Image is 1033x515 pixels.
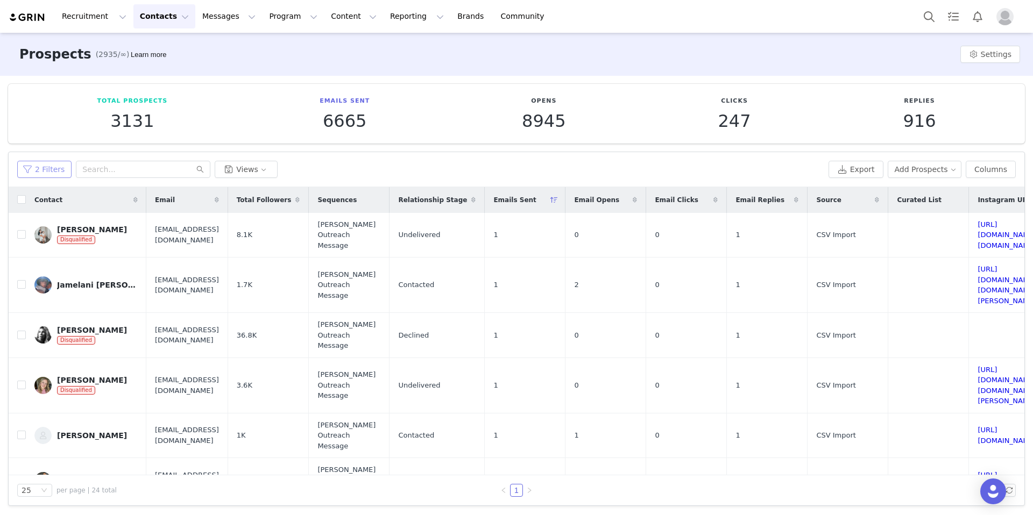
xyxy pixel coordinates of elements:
span: 36.8K [237,330,257,341]
span: [PERSON_NAME] Outreach Message [317,319,380,351]
span: 3.6K [237,380,252,391]
img: placeholder-profile.jpg [996,8,1014,25]
h3: Prospects [19,45,91,64]
button: 2 Filters [17,161,72,178]
span: CSV Import [816,380,856,391]
div: Open Intercom Messenger [980,478,1006,504]
button: Add Prospects [888,161,962,178]
button: Search [917,4,941,28]
span: Email Opens [574,195,619,205]
div: [PERSON_NAME] [57,326,127,334]
a: Jamelani [PERSON_NAME] [34,276,138,294]
span: Relationship Stage [398,195,467,205]
button: Export [829,161,883,178]
p: 6665 [320,111,370,131]
span: Total Followers [237,195,292,205]
i: icon: search [196,166,204,173]
a: [PERSON_NAME]Disqualified [34,225,138,245]
span: [EMAIL_ADDRESS][DOMAIN_NAME] [155,325,219,346]
span: 0 [655,280,659,290]
img: a9baec54-1809-4a66-a4be-dd2ef9715ba5--s.jpg [34,427,52,444]
span: [PERSON_NAME] Outreach Message [317,219,380,251]
span: Contact [34,195,62,205]
span: 0 [655,380,659,391]
span: [PERSON_NAME] Outreach Message [317,420,380,452]
span: Disqualified [57,235,95,244]
img: grin logo [9,12,46,23]
span: [EMAIL_ADDRESS][DOMAIN_NAME] [155,224,219,245]
i: icon: down [41,487,47,495]
span: Contacted [398,430,434,441]
a: [PERSON_NAME]Disqualified [34,376,138,395]
span: 1 [493,230,498,240]
span: CSV Import [816,430,856,441]
span: [EMAIL_ADDRESS][DOMAIN_NAME] [155,275,219,296]
span: Sequences [317,195,357,205]
span: 0 [655,330,659,341]
span: 1 [493,330,498,341]
i: icon: left [500,487,507,493]
span: Emails Sent [493,195,536,205]
div: [PERSON_NAME] [57,225,127,234]
span: Undelivered [398,230,440,240]
span: Curated List [897,195,942,205]
img: 3928bf9a-d50f-4c74-8d94-f8a6b18e6f34.jpg [34,276,52,294]
div: Tooltip anchor [129,49,168,60]
span: CSV Import [816,330,856,341]
button: Content [324,4,383,28]
span: 1 [574,430,578,441]
span: Email [155,195,175,205]
button: Messages [196,4,262,28]
div: 25 [22,484,31,496]
span: 0 [655,230,659,240]
span: Instagram URL [978,195,1031,205]
span: 8.1K [237,230,252,240]
li: Next Page [523,484,536,497]
a: Sindhu [34,472,138,489]
span: 1 [735,430,740,441]
p: Opens [522,97,565,106]
span: 1 [735,280,740,290]
input: Search... [76,161,210,178]
p: Emails Sent [320,97,370,106]
li: 1 [510,484,523,497]
a: 1 [511,484,522,496]
span: [EMAIL_ADDRESS][DOMAIN_NAME] [155,375,219,396]
span: 1K [237,430,246,441]
span: CSV Import [816,280,856,290]
span: Undelivered [398,380,440,391]
span: 2 [574,280,578,290]
div: [PERSON_NAME] [57,431,127,440]
button: Program [263,4,324,28]
img: a456f2fd-9031-43d2-a108-365a02602c50.jpg [34,377,52,394]
span: [PERSON_NAME] Outreach Message [317,464,380,496]
span: [PERSON_NAME] Outreach Message [317,369,380,401]
button: Recruitment [55,4,133,28]
span: per page | 24 total [56,485,117,495]
p: 916 [903,111,936,131]
span: Email Replies [735,195,784,205]
button: Settings [960,46,1020,63]
div: [PERSON_NAME] [57,376,127,384]
p: Clicks [718,97,751,106]
li: Previous Page [497,484,510,497]
img: 8e7c2536-bd44-4330-b8e3-ceff6c25f379.jpg [34,326,52,344]
span: [EMAIL_ADDRESS][DOMAIN_NAME] [155,425,219,446]
span: Disqualified [57,386,95,395]
span: 1 [735,230,740,240]
span: 1 [493,430,498,441]
div: Jamelani [PERSON_NAME] [57,281,138,289]
span: [PERSON_NAME] Outreach Message [317,269,380,301]
p: 8945 [522,111,565,131]
span: 1 [735,330,740,341]
img: da27403a-da5f-4d48-bbd2-91edf82e0e3e--s.jpg [34,472,52,489]
span: 0 [574,380,578,391]
a: Community [494,4,556,28]
span: 0 [574,230,578,240]
span: 1.7K [237,280,252,290]
button: Views [215,161,278,178]
span: Contacted [398,280,434,290]
span: 1 [493,380,498,391]
a: [PERSON_NAME]Disqualified [34,326,138,345]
